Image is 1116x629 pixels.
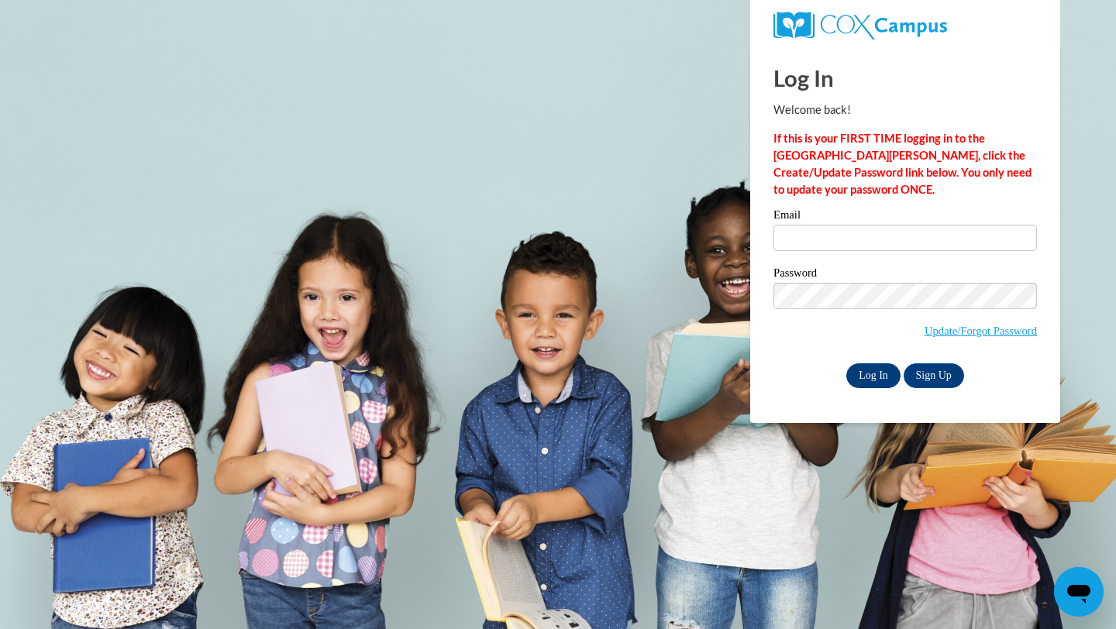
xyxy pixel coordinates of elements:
[773,209,1037,225] label: Email
[846,363,901,388] input: Log In
[904,363,964,388] a: Sign Up
[925,325,1037,337] a: Update/Forgot Password
[773,12,947,40] img: COX Campus
[1054,567,1104,617] iframe: Button to launch messaging window
[773,132,1032,196] strong: If this is your FIRST TIME logging in to the [GEOGRAPHIC_DATA][PERSON_NAME], click the Create/Upd...
[773,12,1037,40] a: COX Campus
[773,267,1037,283] label: Password
[773,62,1037,94] h1: Log In
[773,101,1037,119] p: Welcome back!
